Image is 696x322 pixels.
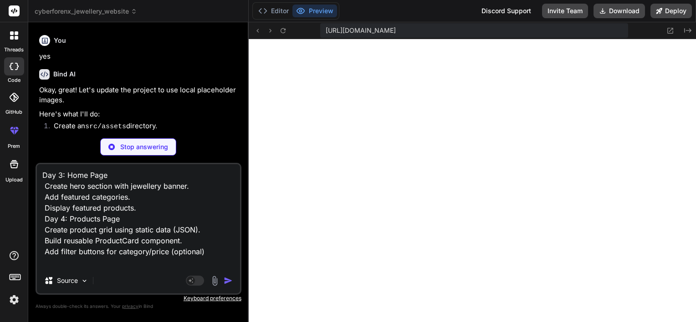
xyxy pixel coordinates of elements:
span: privacy [122,303,138,309]
img: Pick Models [81,277,88,285]
label: threads [4,46,24,54]
code: src/assets [85,123,126,131]
img: icon [224,276,233,285]
button: Download [594,4,645,18]
iframe: Preview [249,39,696,322]
button: Editor [255,5,292,17]
span: [URL][DOMAIN_NAME] [326,26,396,35]
p: Always double-check its answers. Your in Bind [36,302,241,311]
img: attachment [210,276,220,286]
h6: You [54,36,66,45]
div: Discord Support [476,4,537,18]
p: Stop answering [120,142,168,151]
img: settings [6,292,22,307]
p: Keyboard preferences [36,295,241,302]
li: Create an directory. [46,121,240,134]
label: Upload [5,176,23,184]
span: cyberforenx_jewellery_website [35,7,137,16]
p: Here's what I'll do: [39,109,240,120]
button: Preview [292,5,337,17]
label: code [8,76,20,84]
button: Invite Team [542,4,588,18]
textarea: Day 3: Home Page Create hero section with jewellery banner. Add featured categories. Display feat... [37,164,240,268]
label: GitHub [5,108,22,116]
button: Deploy [650,4,692,18]
p: yes [39,51,240,62]
h6: Bind AI [53,70,76,79]
label: prem [8,142,20,150]
p: Okay, great! Let's update the project to use local placeholder images. [39,85,240,106]
p: Source [57,276,78,285]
